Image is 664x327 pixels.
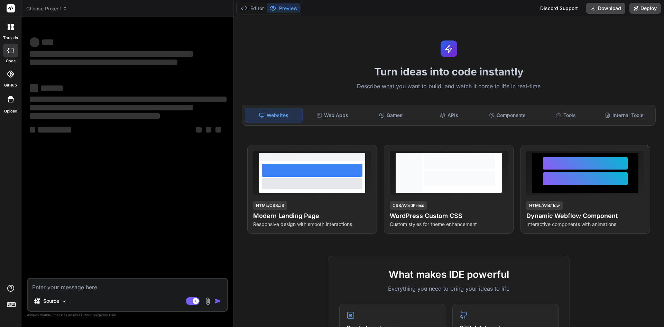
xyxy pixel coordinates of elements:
div: HTML/Webflow [526,201,563,210]
button: Deploy [629,3,661,14]
span: privacy [93,313,105,317]
span: ‌ [42,39,53,45]
p: Always double-check its answers. Your in Bind [27,312,228,318]
div: Components [479,108,536,122]
span: ‌ [196,127,202,133]
span: Choose Project [26,5,67,12]
h2: What makes IDE powerful [339,267,559,282]
p: Custom styles for theme enhancement [390,221,508,228]
span: ‌ [41,85,63,91]
span: ‌ [38,127,71,133]
button: Editor [238,3,267,13]
span: ‌ [30,84,38,92]
span: ‌ [30,113,160,119]
label: Upload [4,108,17,114]
h4: Modern Landing Page [253,211,371,221]
button: Download [586,3,625,14]
img: attachment [204,297,212,305]
div: CSS/WordPress [390,201,427,210]
div: Games [362,108,419,122]
p: Source [43,298,59,305]
p: Responsive design with smooth interactions [253,221,371,228]
span: ‌ [30,37,39,47]
button: Preview [267,3,301,13]
p: Everything you need to bring your ideas to life [339,284,559,293]
span: ‌ [215,127,221,133]
span: ‌ [30,97,227,102]
p: Interactive components with animations [526,221,644,228]
div: Websites [245,108,303,122]
span: ‌ [30,127,35,133]
h4: Dynamic Webflow Component [526,211,644,221]
div: Discord Support [536,3,582,14]
div: HTML/CSS/JS [253,201,287,210]
div: Web Apps [304,108,361,122]
span: ‌ [30,60,177,65]
span: ‌ [30,105,193,110]
label: GitHub [4,82,17,88]
span: ‌ [30,51,193,57]
h4: WordPress Custom CSS [390,211,508,221]
label: code [6,58,16,64]
img: Pick Models [61,298,67,304]
p: Describe what you want to build, and watch it come to life in real-time [238,82,660,91]
div: Internal Tools [596,108,653,122]
label: threads [3,35,18,41]
span: ‌ [206,127,211,133]
img: icon [214,298,221,305]
h1: Turn ideas into code instantly [238,65,660,78]
div: Tools [537,108,594,122]
div: APIs [421,108,478,122]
